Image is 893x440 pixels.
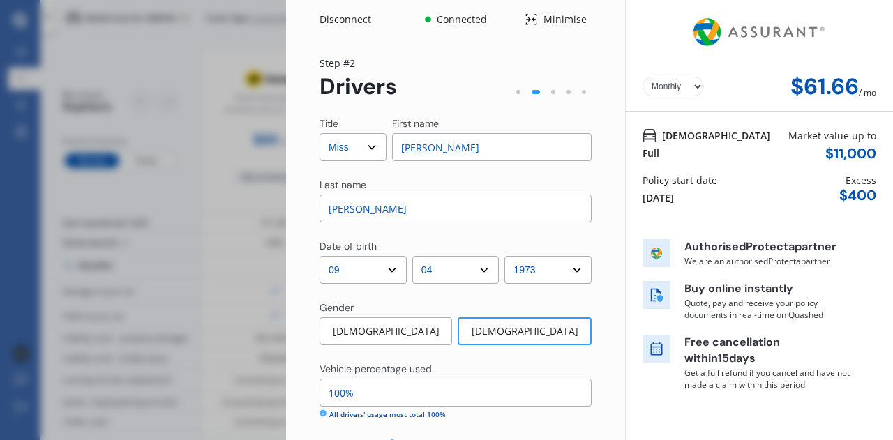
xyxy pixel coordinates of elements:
span: [DEMOGRAPHIC_DATA] [662,128,770,143]
div: Drivers [320,74,397,100]
p: Buy online instantly [684,281,852,297]
p: Quote, pay and receive your policy documents in real-time on Quashed [684,297,852,321]
img: buy online icon [643,281,670,309]
div: / mo [859,74,876,100]
div: Last name [320,178,366,192]
div: [DEMOGRAPHIC_DATA] [320,317,452,345]
img: free cancel icon [643,335,670,363]
div: Title [320,116,338,130]
div: Gender [320,301,354,314]
input: Enter first name [392,133,592,161]
p: We are an authorised Protecta partner [684,255,852,267]
div: Step # 2 [320,56,397,70]
div: Full [643,146,659,160]
div: $ 400 [839,188,876,204]
img: Assurant.png [689,6,830,59]
img: insurer icon [643,239,670,267]
div: Market value up to [788,128,876,143]
div: All drivers' usage must total 100% [329,409,446,420]
p: Free cancellation within 15 days [684,335,852,367]
div: Vehicle percentage used [320,362,432,376]
div: First name [392,116,439,130]
div: $ 11,000 [825,146,876,162]
div: [DEMOGRAPHIC_DATA] [458,317,592,345]
div: $61.66 [790,74,859,100]
input: Enter percentage [320,379,592,407]
div: [DATE] [643,190,674,205]
div: Minimise [538,13,592,26]
div: Excess [846,173,876,188]
p: Get a full refund if you cancel and have not made a claim within this period [684,367,852,390]
div: Policy start date [643,173,717,188]
div: Disconnect [320,13,387,26]
div: Connected [434,13,489,26]
div: Date of birth [320,239,377,253]
input: Enter last name [320,195,592,222]
p: Authorised Protecta partner [684,239,852,255]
